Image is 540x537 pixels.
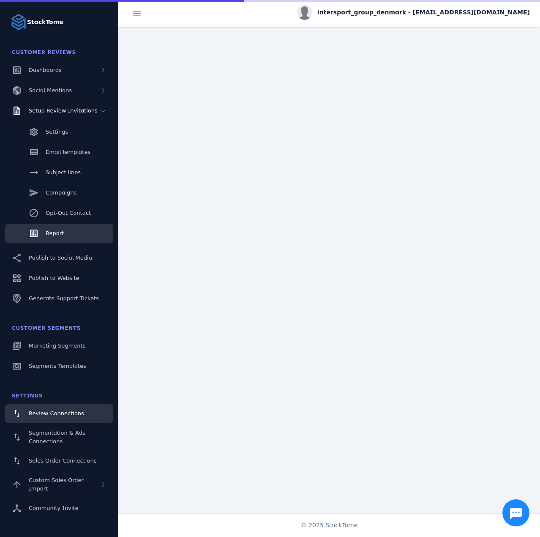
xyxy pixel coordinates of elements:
strong: StackTome [27,18,63,27]
a: Email templates [5,143,113,162]
a: Report [5,224,113,243]
a: Opt-Out Contact [5,204,113,222]
span: Settings [46,129,68,135]
a: Review Connections [5,404,113,423]
a: Publish to Website [5,269,113,288]
a: Segmentation & Ads Connections [5,425,113,450]
img: Logo image [10,14,27,30]
span: Publish to Social Media [29,255,92,261]
span: Social Mentions [29,87,72,93]
span: Segmentation & Ads Connections [29,430,85,444]
span: Sales Order Connections [29,458,96,464]
span: Opt-Out Contact [46,210,91,216]
img: profile.jpg [297,5,312,20]
a: Campaigns [5,184,113,202]
a: Settings [5,123,113,141]
a: Subject lines [5,163,113,182]
span: Custom Sales Order Import [29,477,84,492]
a: Publish to Social Media [5,249,113,267]
span: Generate Support Tickets [29,295,99,301]
span: Customer Segments [12,325,81,331]
button: intersport_group_denmark - [EMAIL_ADDRESS][DOMAIN_NAME] [297,5,530,20]
span: Review Connections [29,410,84,416]
a: Community Invite [5,499,113,518]
span: © 2025 StackTome [301,521,358,530]
span: Campaigns [46,189,76,196]
span: Customer Reviews [12,49,76,55]
a: Segments Templates [5,357,113,375]
span: Report [46,230,64,236]
span: Setup Review Invitations [29,107,98,114]
a: Sales Order Connections [5,452,113,470]
span: Community Invite [29,505,79,511]
span: Segments Templates [29,363,86,369]
span: Subject lines [46,169,81,175]
span: intersport_group_denmark - [EMAIL_ADDRESS][DOMAIN_NAME] [317,8,530,17]
span: Settings [12,393,43,399]
span: Email templates [46,149,90,155]
span: Publish to Website [29,275,79,281]
span: Marketing Segments [29,342,85,349]
span: Dashboards [29,67,62,73]
a: Generate Support Tickets [5,289,113,308]
a: Marketing Segments [5,337,113,355]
